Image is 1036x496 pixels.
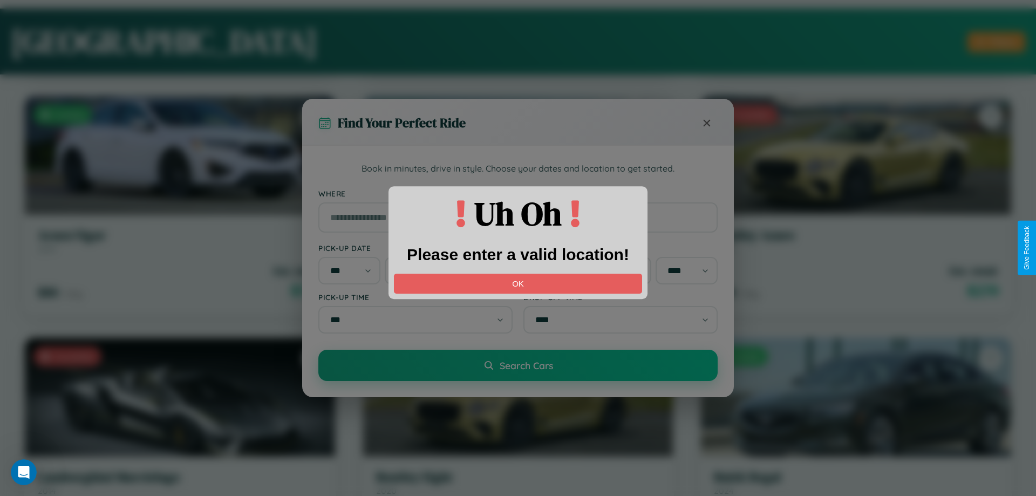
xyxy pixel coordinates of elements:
p: Book in minutes, drive in style. Choose your dates and location to get started. [318,162,718,176]
h3: Find Your Perfect Ride [338,114,466,132]
span: Search Cars [500,359,553,371]
label: Drop-off Time [523,293,718,302]
label: Pick-up Date [318,243,513,253]
label: Drop-off Date [523,243,718,253]
label: Where [318,189,718,198]
label: Pick-up Time [318,293,513,302]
